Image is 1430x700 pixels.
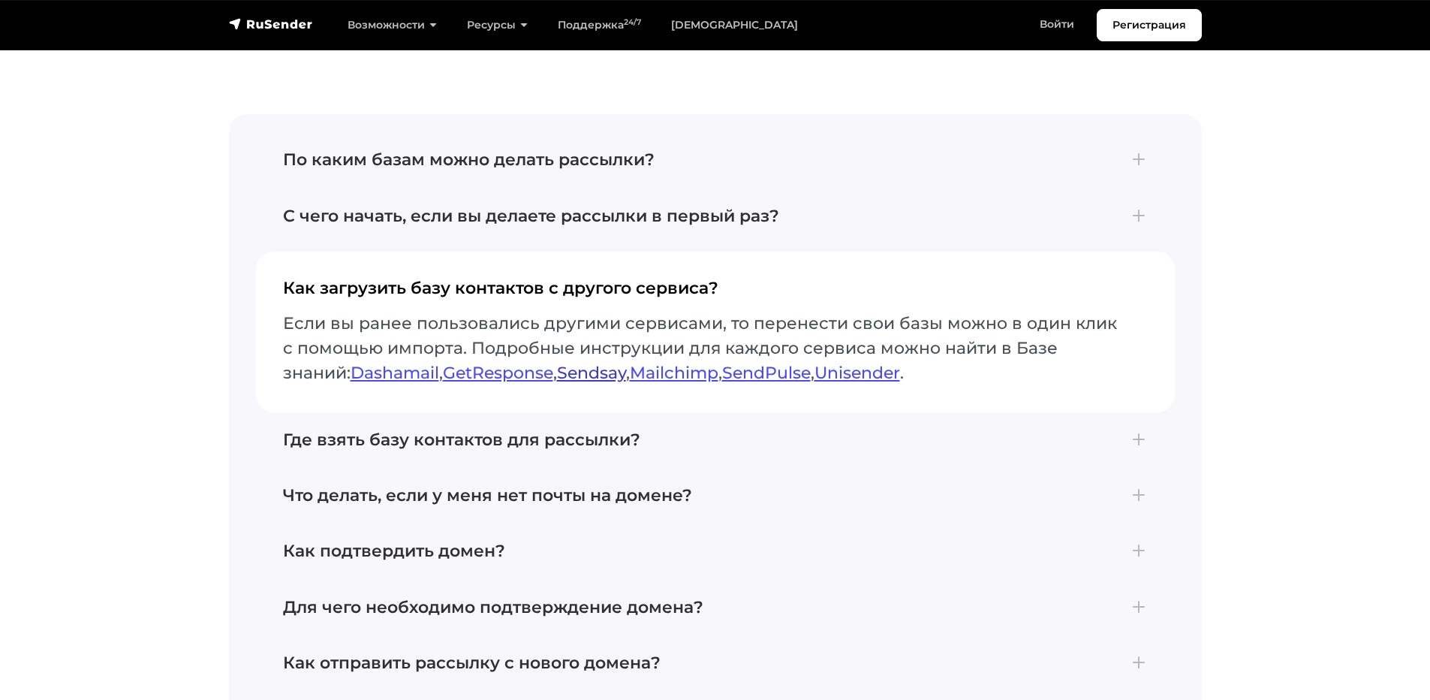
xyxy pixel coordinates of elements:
[656,10,813,41] a: [DEMOGRAPHIC_DATA]
[624,17,641,27] sup: 24/7
[283,207,1148,226] h4: С чего начать, если вы делаете рассылки в первый раз?
[1097,9,1202,41] a: Регистрация
[351,363,439,383] a: Dashamail
[557,363,626,383] a: Sendsay
[283,542,1148,561] h4: Как подтвердить домен?
[722,363,811,383] a: SendPulse
[630,363,718,383] a: Mailchimp
[283,311,1148,385] p: Если вы ранее пользовались другими сервисами, то перенести свои базы можно в один клик с помощью ...
[439,363,443,383] a: ,
[718,363,722,383] a: ,
[543,10,656,41] a: Поддержка24/7
[333,10,452,41] a: Возможности
[626,363,630,383] a: ,
[553,363,557,383] a: ,
[814,363,900,383] a: Unisender
[283,486,1148,505] h4: Что делать, если у меня нет почты на домене?
[283,653,1148,673] h4: Как отправить рассылку с нового домена?
[443,363,553,383] a: GetResponse
[900,363,904,383] a: .
[283,150,1148,170] h4: По каким базам можно делать рассылки?
[811,363,814,383] a: ,
[283,598,1148,617] h4: Для чего необходимо подтверждение домена?
[229,17,313,32] img: RuSender
[283,430,1148,450] h4: Где взять базу контактов для рассылки?
[1025,9,1089,40] a: Войти
[283,279,1148,310] h4: Как загрузить базу контактов с другого сервиса?
[452,10,543,41] a: Ресурсы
